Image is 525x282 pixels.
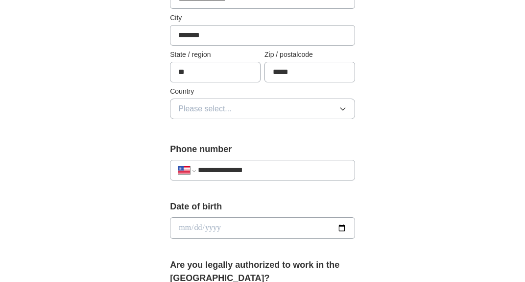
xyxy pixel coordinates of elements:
[170,143,355,156] label: Phone number
[178,103,232,115] span: Please select...
[170,99,355,119] button: Please select...
[264,50,355,60] label: Zip / postalcode
[170,200,355,213] label: Date of birth
[170,86,355,97] label: Country
[170,50,261,60] label: State / region
[170,13,355,23] label: City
